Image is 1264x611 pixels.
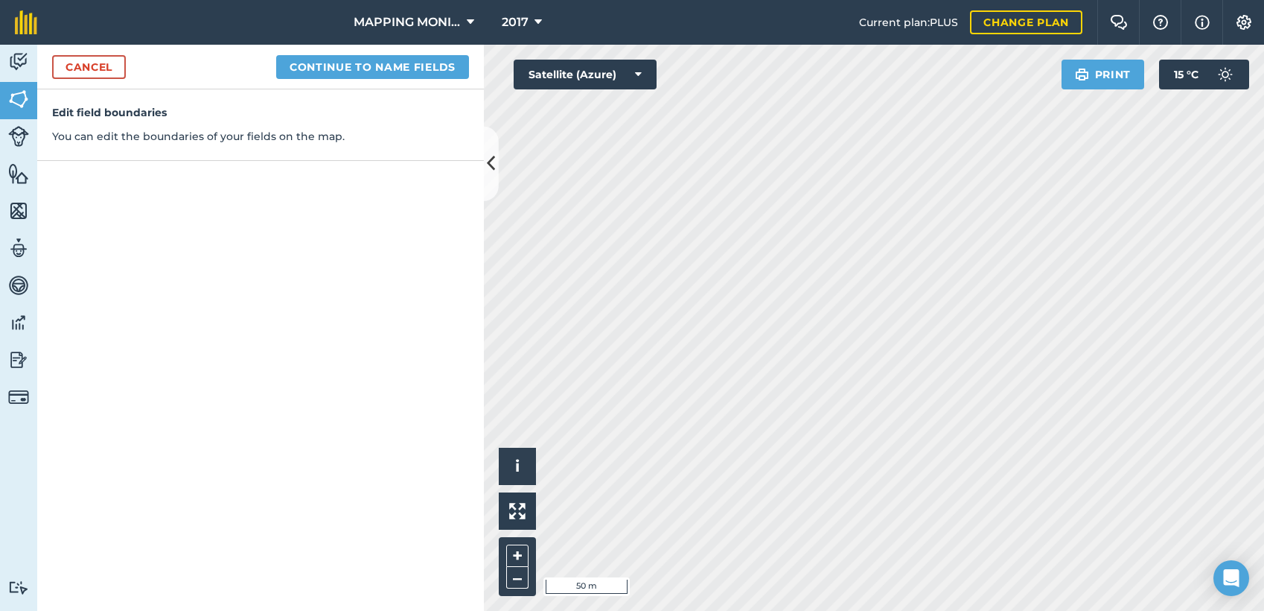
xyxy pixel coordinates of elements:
span: i [515,457,520,475]
img: svg+xml;base64,PHN2ZyB4bWxucz0iaHR0cDovL3d3dy53My5vcmcvMjAwMC9zdmciIHdpZHRoPSI1NiIgaGVpZ2h0PSI2MC... [8,162,29,185]
img: svg+xml;base64,PD94bWwgdmVyc2lvbj0iMS4wIiBlbmNvZGluZz0idXRmLTgiPz4KPCEtLSBHZW5lcmF0b3I6IEFkb2JlIE... [8,349,29,371]
img: svg+xml;base64,PD94bWwgdmVyc2lvbj0iMS4wIiBlbmNvZGluZz0idXRmLTgiPz4KPCEtLSBHZW5lcmF0b3I6IEFkb2JlIE... [8,237,29,259]
img: fieldmargin Logo [15,10,37,34]
img: svg+xml;base64,PD94bWwgdmVyc2lvbj0iMS4wIiBlbmNvZGluZz0idXRmLTgiPz4KPCEtLSBHZW5lcmF0b3I6IEFkb2JlIE... [8,580,29,595]
h4: Edit field boundaries [52,104,469,121]
button: i [499,448,536,485]
span: 15 ° C [1174,60,1198,89]
img: svg+xml;base64,PHN2ZyB4bWxucz0iaHR0cDovL3d3dy53My5vcmcvMjAwMC9zdmciIHdpZHRoPSI1NiIgaGVpZ2h0PSI2MC... [8,200,29,222]
button: 15 °C [1159,60,1249,89]
span: Current plan : PLUS [859,14,958,31]
img: Four arrows, one pointing top left, one top right, one bottom right and the last bottom left [509,503,526,519]
button: Print [1062,60,1145,89]
img: svg+xml;base64,PD94bWwgdmVyc2lvbj0iMS4wIiBlbmNvZGluZz0idXRmLTgiPz4KPCEtLSBHZW5lcmF0b3I6IEFkb2JlIE... [8,126,29,147]
a: Change plan [970,10,1082,34]
button: Satellite (Azure) [514,60,657,89]
img: svg+xml;base64,PD94bWwgdmVyc2lvbj0iMS4wIiBlbmNvZGluZz0idXRmLTgiPz4KPCEtLSBHZW5lcmF0b3I6IEFkb2JlIE... [8,387,29,408]
a: Cancel [52,55,126,79]
img: A question mark icon [1152,15,1169,30]
img: svg+xml;base64,PHN2ZyB4bWxucz0iaHR0cDovL3d3dy53My5vcmcvMjAwMC9zdmciIHdpZHRoPSIxOSIgaGVpZ2h0PSIyNC... [1075,66,1089,83]
img: svg+xml;base64,PD94bWwgdmVyc2lvbj0iMS4wIiBlbmNvZGluZz0idXRmLTgiPz4KPCEtLSBHZW5lcmF0b3I6IEFkb2JlIE... [8,274,29,297]
span: 2017 [502,13,529,31]
img: svg+xml;base64,PD94bWwgdmVyc2lvbj0iMS4wIiBlbmNvZGluZz0idXRmLTgiPz4KPCEtLSBHZW5lcmF0b3I6IEFkb2JlIE... [8,51,29,73]
p: You can edit the boundaries of your fields on the map. [52,128,469,145]
button: – [506,567,529,589]
img: A cog icon [1235,15,1253,30]
div: Open Intercom Messenger [1213,560,1249,596]
button: Continue to name fields [276,55,469,79]
img: svg+xml;base64,PHN2ZyB4bWxucz0iaHR0cDovL3d3dy53My5vcmcvMjAwMC9zdmciIHdpZHRoPSIxNyIgaGVpZ2h0PSIxNy... [1195,13,1210,31]
img: svg+xml;base64,PHN2ZyB4bWxucz0iaHR0cDovL3d3dy53My5vcmcvMjAwMC9zdmciIHdpZHRoPSI1NiIgaGVpZ2h0PSI2MC... [8,88,29,110]
span: MAPPING MONITORAMENTO AGRICOLA [354,13,461,31]
img: Two speech bubbles overlapping with the left bubble in the forefront [1110,15,1128,30]
img: svg+xml;base64,PD94bWwgdmVyc2lvbj0iMS4wIiBlbmNvZGluZz0idXRmLTgiPz4KPCEtLSBHZW5lcmF0b3I6IEFkb2JlIE... [1210,60,1240,89]
button: + [506,545,529,567]
img: svg+xml;base64,PD94bWwgdmVyc2lvbj0iMS4wIiBlbmNvZGluZz0idXRmLTgiPz4KPCEtLSBHZW5lcmF0b3I6IEFkb2JlIE... [8,311,29,334]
